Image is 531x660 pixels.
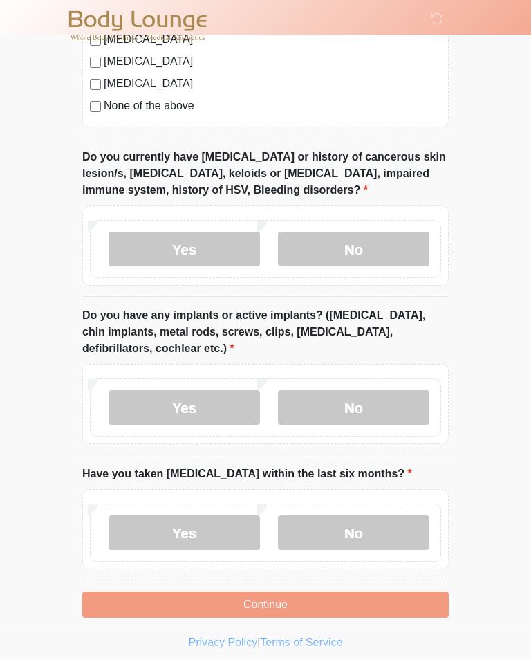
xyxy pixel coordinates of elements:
label: Yes [109,390,260,425]
label: Yes [109,232,260,266]
label: Do you have any implants or active implants? ([MEDICAL_DATA], chin implants, metal rods, screws, ... [82,307,449,357]
label: No [278,390,429,425]
input: [MEDICAL_DATA] [90,57,101,68]
label: Do you currently have [MEDICAL_DATA] or history of cancerous skin lesion/s, [MEDICAL_DATA], keloi... [82,149,449,199]
label: None of the above [104,98,441,114]
label: Have you taken [MEDICAL_DATA] within the last six months? [82,466,412,482]
a: Terms of Service [260,636,342,648]
img: Body Lounge Park Cities Logo [68,10,207,42]
label: No [278,515,429,550]
a: | [257,636,260,648]
label: No [278,232,429,266]
input: [MEDICAL_DATA] [90,79,101,90]
input: None of the above [90,101,101,112]
label: [MEDICAL_DATA] [104,53,441,70]
button: Continue [82,592,449,618]
a: Privacy Policy [189,636,258,648]
label: [MEDICAL_DATA] [104,75,441,92]
label: Yes [109,515,260,550]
